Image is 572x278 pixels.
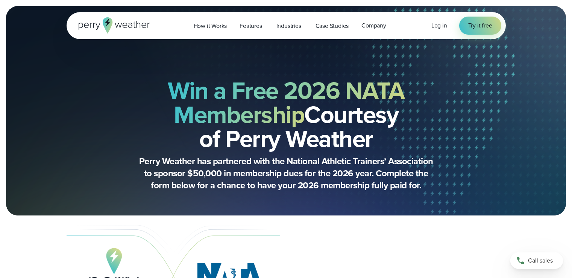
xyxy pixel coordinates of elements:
[361,21,386,30] span: Company
[194,21,227,31] span: How it Works
[316,21,349,31] span: Case Studies
[459,17,501,35] a: Try it free
[104,78,468,151] h2: Courtesy of Perry Weather
[168,73,405,132] strong: Win a Free 2026 NATA Membership
[309,18,355,34] a: Case Studies
[187,18,234,34] a: How it Works
[510,252,563,269] a: Call sales
[431,21,447,30] a: Log in
[276,21,301,31] span: Industries
[468,21,492,30] span: Try it free
[240,21,262,31] span: Features
[528,256,553,265] span: Call sales
[136,155,437,191] p: Perry Weather has partnered with the National Athletic Trainers’ Association to sponsor $50,000 i...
